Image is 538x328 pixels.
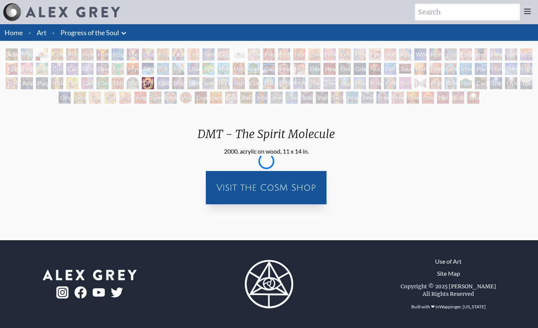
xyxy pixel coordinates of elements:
div: Planetary Prayers [475,63,487,75]
div: Earth Energies [142,63,154,75]
div: Human Geometry [490,63,502,75]
div: Built with ❤ in [408,301,489,313]
div: White Light [467,92,479,104]
div: Body, Mind, Spirit [36,48,48,61]
div: Contemplation [51,48,63,61]
div: Godself [452,92,464,104]
div: Jewel Being [271,92,283,104]
div: Mudra [354,77,366,89]
div: Third Eye Tears of Joy [112,77,124,89]
div: Mystic Eye [293,77,305,89]
div: Young & Old [445,48,457,61]
div: Purging [36,77,48,89]
div: The Seer [308,77,320,89]
div: Embracing [187,48,199,61]
div: Yogi & the Möbius Sphere [339,77,351,89]
div: Interbeing [255,92,267,104]
div: [DEMOGRAPHIC_DATA] Embryo [233,48,245,61]
div: Hands that See [414,77,426,89]
div: Song of Vajra Being [301,92,313,104]
div: Caring [475,77,487,89]
div: Headache [323,63,336,75]
div: Healing [490,48,502,61]
div: Steeplehead 1 [376,92,389,104]
div: Oversoul [407,92,419,104]
div: Vision [PERSON_NAME] [180,92,192,104]
img: ig-logo.png [56,286,68,298]
a: Use of Art [435,257,462,266]
div: Glimpsing the Empyrean [445,63,457,75]
div: Cosmic Creativity [51,63,63,75]
div: DMT - The Spirit Molecule [142,77,154,89]
div: Vajra Guru [233,77,245,89]
div: Power to the Peaceful [369,77,381,89]
div: Ayahuasca Visitation [21,77,33,89]
div: One [422,92,434,104]
div: Liberation Through Seeing [202,77,215,89]
div: The Shulgins and their Alchemical Angels [6,77,18,89]
div: Empowerment [21,63,33,75]
div: Cannabis Mudra [66,77,78,89]
div: Dissectional Art for Tool's Lateralus CD [172,77,184,89]
div: DMT - The Spirit Molecule [191,127,341,147]
div: Praying [66,48,78,61]
div: Holy Fire [414,63,426,75]
div: Mysteriosa 2 [127,63,139,75]
div: New Family [323,48,336,61]
div: Pregnancy [263,48,275,61]
div: Holy Grail [96,48,109,61]
div: Aperture [6,63,18,75]
div: Mayan Being [346,92,358,104]
div: Networks [505,63,517,75]
div: Vision Crystal [165,92,177,104]
div: Fractal Eyes [89,92,101,104]
div: Humming Bird [218,63,230,75]
div: Dalai Lama [263,77,275,89]
div: Steeplehead 2 [392,92,404,104]
div: Sunyata [210,92,222,104]
div: Lilacs [187,63,199,75]
div: Metamorphosis [172,63,184,75]
div: Cannabacchus [96,77,109,89]
div: [PERSON_NAME] [218,77,230,89]
div: Cosmic Lovers [81,63,93,75]
img: fb-logo.png [75,286,87,298]
div: Newborn [248,48,260,61]
a: Site Map [437,269,460,278]
div: Secret Writing Being [331,92,343,104]
div: Visionary Origin of Language [21,48,33,61]
div: Nuclear Crucifixion [369,63,381,75]
div: Eco-Atlas [384,63,396,75]
div: Tantra [202,48,215,61]
div: Adam & Eve [6,48,18,61]
a: Wappinger, [US_STATE] [439,304,486,309]
div: [PERSON_NAME] [278,77,290,89]
input: Search [415,4,520,20]
div: Endarkenment [339,63,351,75]
div: [US_STATE] Song [157,63,169,75]
div: Ocean of Love Bliss [172,48,184,61]
div: Bond [36,63,48,75]
div: Lightworker [520,63,532,75]
div: Fear [278,63,290,75]
div: Kissing [157,48,169,61]
div: Grieving [354,63,366,75]
div: Nature of Mind [460,77,472,89]
div: Prostration [429,63,442,75]
div: Blessing Hand [445,77,457,89]
div: Breathing [475,48,487,61]
div: Transfiguration [520,77,532,89]
div: Guardian of Infinite Vision [195,92,207,104]
div: Cannabis Sutra [81,77,93,89]
div: Lightweaver [505,48,517,61]
div: Vajra Being [316,92,328,104]
div: Spirit Animates the Flesh [399,77,411,89]
div: Angel Skin [134,92,146,104]
li: · [50,24,58,41]
div: Net of Being [437,92,449,104]
div: Deities & Demons Drinking from the Milky Pool [187,77,199,89]
div: Tree & Person [248,63,260,75]
div: Journey of the Wounded Healer [399,63,411,75]
img: youtube-logo.png [93,288,105,297]
div: Family [369,48,381,61]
